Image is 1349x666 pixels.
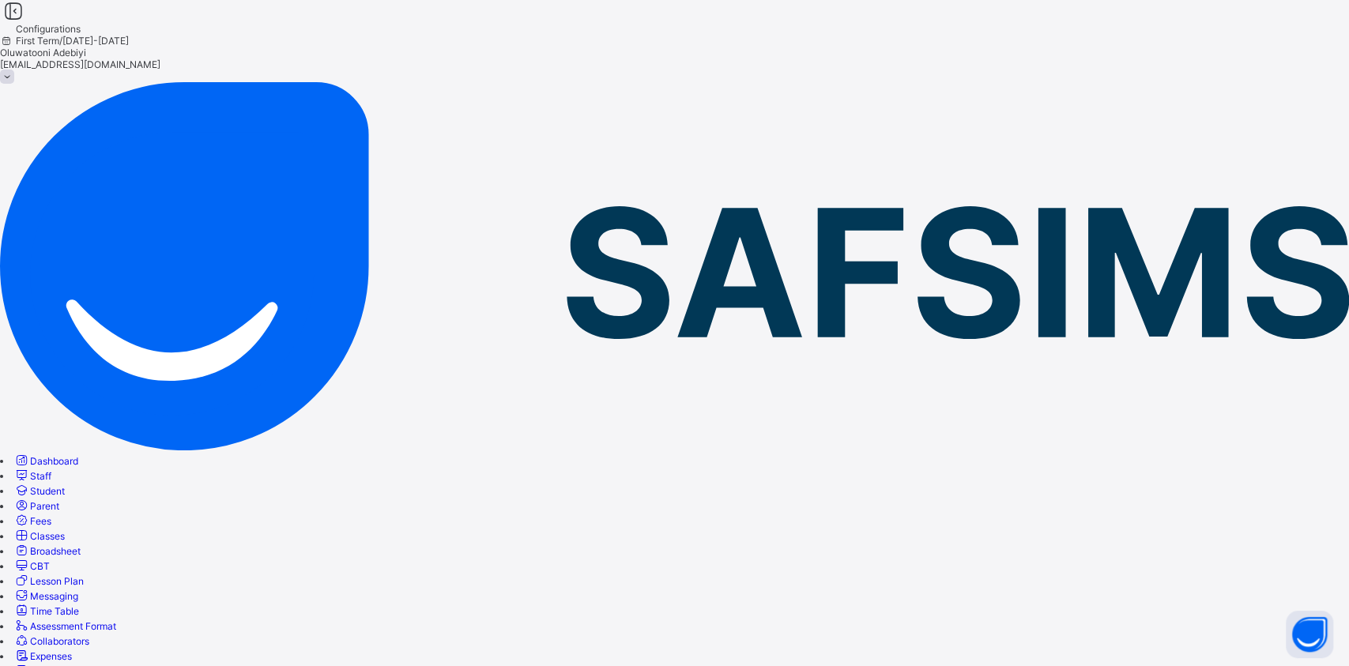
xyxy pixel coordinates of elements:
[30,650,72,662] span: Expenses
[13,470,51,482] a: Staff
[16,23,81,35] span: Configurations
[13,650,72,662] a: Expenses
[30,500,59,512] span: Parent
[30,635,89,647] span: Collaborators
[13,635,89,647] a: Collaborators
[13,515,51,527] a: Fees
[30,590,78,602] span: Messaging
[13,605,79,617] a: Time Table
[30,530,65,542] span: Classes
[30,620,116,632] span: Assessment Format
[13,620,116,632] a: Assessment Format
[13,545,81,557] a: Broadsheet
[30,560,50,572] span: CBT
[30,470,51,482] span: Staff
[30,515,51,527] span: Fees
[13,500,59,512] a: Parent
[30,485,65,497] span: Student
[30,455,78,467] span: Dashboard
[13,455,78,467] a: Dashboard
[13,590,78,602] a: Messaging
[13,485,65,497] a: Student
[13,575,84,587] a: Lesson Plan
[13,530,65,542] a: Classes
[30,545,81,557] span: Broadsheet
[30,605,79,617] span: Time Table
[1286,611,1333,658] button: Open asap
[30,575,84,587] span: Lesson Plan
[13,560,50,572] a: CBT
